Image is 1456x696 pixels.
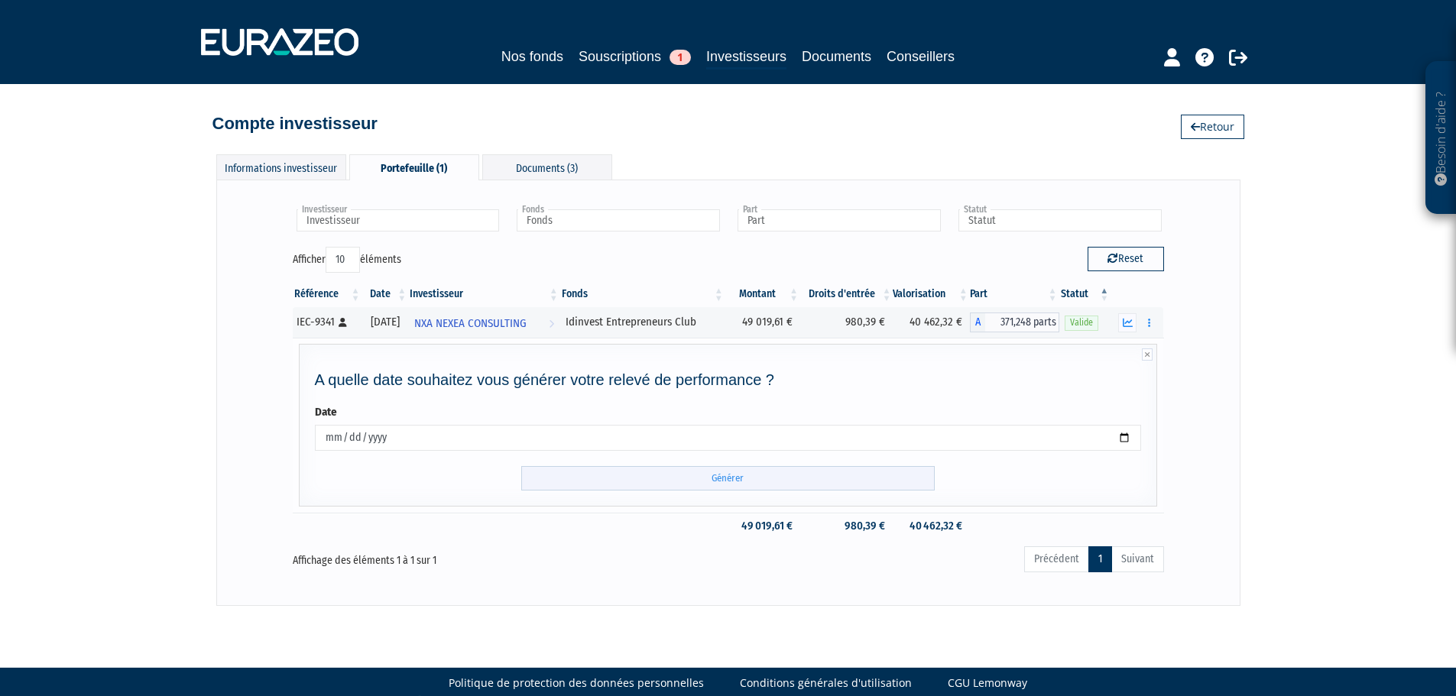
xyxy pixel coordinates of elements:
th: Date: activer pour trier la colonne par ordre croissant [362,281,409,307]
td: 49 019,61 € [725,307,800,338]
div: Affichage des éléments 1 à 1 sur 1 [293,545,643,569]
img: 1732889491-logotype_eurazeo_blanc_rvb.png [201,28,358,56]
td: 980,39 € [800,307,893,338]
span: NXA NEXEA CONSULTING [414,309,527,338]
a: Documents [802,46,871,67]
a: 1 [1088,546,1112,572]
td: 40 462,32 € [893,513,969,539]
p: Besoin d'aide ? [1432,70,1450,207]
span: 1 [670,50,691,65]
div: [DATE] [368,314,404,330]
input: Générer [521,466,935,491]
div: Idinvest Entrepreneurs Club [566,314,720,330]
button: Reset [1088,247,1164,271]
th: Valorisation: activer pour trier la colonne par ordre croissant [893,281,969,307]
span: Valide [1065,316,1098,330]
div: Documents (3) [482,154,612,180]
td: 980,39 € [800,513,893,539]
div: Informations investisseur [216,154,346,180]
a: Retour [1181,115,1244,139]
a: Nos fonds [501,46,563,67]
i: Voir l'investisseur [549,309,554,338]
a: Politique de protection des données personnelles [449,675,704,691]
a: Investisseurs [706,46,786,70]
th: Référence : activer pour trier la colonne par ordre croissant [293,281,362,307]
th: Investisseur: activer pour trier la colonne par ordre croissant [408,281,560,307]
td: 40 462,32 € [893,307,969,338]
i: [Français] Personne physique [339,318,347,327]
span: A [970,312,985,332]
a: NXA NEXEA CONSULTING [408,307,560,338]
a: Souscriptions1 [579,46,691,67]
div: Portefeuille (1) [349,154,479,180]
th: Droits d'entrée: activer pour trier la colonne par ordre croissant [800,281,893,307]
a: Conseillers [887,46,955,67]
a: Conditions générales d'utilisation [740,675,912,691]
h4: Compte investisseur [212,115,378,133]
h4: A quelle date souhaitez vous générer votre relevé de performance ? [315,371,1142,388]
select: Afficheréléments [326,247,360,273]
th: Montant: activer pour trier la colonne par ordre croissant [725,281,800,307]
span: 371,248 parts [985,312,1059,332]
th: Part: activer pour trier la colonne par ordre croissant [970,281,1059,307]
div: A - Idinvest Entrepreneurs Club [970,312,1059,332]
div: IEC-9341 [297,314,357,330]
label: Date [315,404,337,420]
label: Afficher éléments [293,247,401,273]
td: 49 019,61 € [725,513,800,539]
th: Fonds: activer pour trier la colonne par ordre croissant [560,281,725,307]
th: Statut : activer pour trier la colonne par ordre d&eacute;croissant [1059,281,1111,307]
a: CGU Lemonway [948,675,1027,691]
